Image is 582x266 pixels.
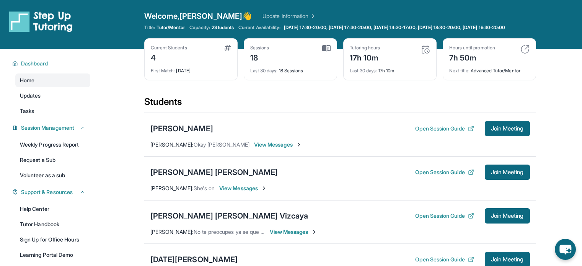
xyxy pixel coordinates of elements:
span: Tutor/Mentor [157,24,185,31]
a: Weekly Progress Report [15,138,90,152]
button: chat-button [555,239,576,260]
span: She's on [194,185,215,191]
button: Open Session Guide [415,212,474,220]
div: 18 Sessions [250,63,331,74]
span: Join Meeting [491,214,524,218]
span: Last 30 days : [350,68,377,73]
span: Okay [PERSON_NAME] [194,141,249,148]
div: Sessions [250,45,269,51]
a: Learning Portal Demo [15,248,90,262]
button: Join Meeting [485,208,530,224]
span: Next title : [449,68,470,73]
img: Chevron-Right [296,142,302,148]
img: card [224,45,231,51]
div: [PERSON_NAME] [150,123,213,134]
img: card [421,45,430,54]
img: Chevron Right [308,12,316,20]
span: No te preocupes ya se que hay otras responsabilidades !! Muchas gracias lo aprecio 🙂 [194,228,404,235]
div: 18 [250,51,269,63]
div: 4 [151,51,187,63]
span: Last 30 days : [250,68,278,73]
div: Hours until promotion [449,45,495,51]
a: Home [15,73,90,87]
span: Session Management [21,124,74,132]
img: card [520,45,530,54]
button: Open Session Guide [415,168,474,176]
a: Sign Up for Office Hours [15,233,90,246]
a: Request a Sub [15,153,90,167]
a: Help Center [15,202,90,216]
span: Dashboard [21,60,48,67]
span: [PERSON_NAME] : [150,141,194,148]
button: Join Meeting [485,121,530,136]
button: Dashboard [18,60,86,67]
span: First Match : [151,68,175,73]
span: View Messages [219,184,267,192]
span: Welcome, [PERSON_NAME] 👋 [144,11,252,21]
span: View Messages [254,141,302,149]
span: [PERSON_NAME] : [150,228,194,235]
div: 7h 50m [449,51,495,63]
a: [DATE] 17:30-20:00, [DATE] 17:30-20:00, [DATE] 14:30-17:00, [DATE] 18:30-20:00, [DATE] 16:30-20:00 [282,24,507,31]
div: Tutoring hours [350,45,380,51]
div: Current Students [151,45,187,51]
span: View Messages [270,228,318,236]
span: Title: [144,24,155,31]
a: Volunteer as a sub [15,168,90,182]
span: Tasks [20,107,34,115]
a: Tutor Handbook [15,217,90,231]
div: [DATE] [151,63,231,74]
span: Updates [20,92,41,100]
div: Students [144,96,536,113]
span: [PERSON_NAME] : [150,185,194,191]
div: [PERSON_NAME] [PERSON_NAME] Vizcaya [150,211,308,221]
a: Tasks [15,104,90,118]
span: Join Meeting [491,170,524,175]
button: Session Management [18,124,86,132]
span: [DATE] 17:30-20:00, [DATE] 17:30-20:00, [DATE] 14:30-17:00, [DATE] 18:30-20:00, [DATE] 16:30-20:00 [284,24,505,31]
div: 17h 10m [350,63,430,74]
div: [DATE][PERSON_NAME] [150,254,238,265]
button: Open Session Guide [415,125,474,132]
img: card [322,45,331,52]
span: Current Availability: [238,24,280,31]
img: logo [9,11,73,32]
span: Join Meeting [491,126,524,131]
span: Capacity: [189,24,210,31]
a: Updates [15,89,90,103]
div: 17h 10m [350,51,380,63]
div: Advanced Tutor/Mentor [449,63,530,74]
img: Chevron-Right [261,185,267,191]
img: Chevron-Right [311,229,317,235]
button: Support & Resources [18,188,86,196]
span: 2 Students [212,24,234,31]
button: Join Meeting [485,165,530,180]
button: Open Session Guide [415,256,474,263]
a: Update Information [262,12,316,20]
span: Join Meeting [491,257,524,262]
span: Home [20,77,34,84]
div: [PERSON_NAME] [PERSON_NAME] [150,167,278,178]
span: Support & Resources [21,188,73,196]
